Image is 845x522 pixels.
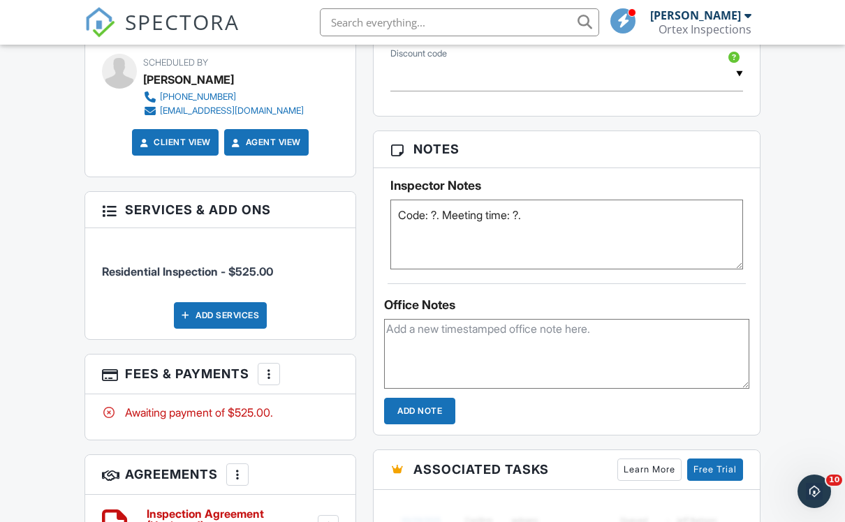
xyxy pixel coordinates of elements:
[143,69,234,90] div: [PERSON_NAME]
[125,7,240,36] span: SPECTORA
[174,302,267,329] div: Add Services
[102,405,339,420] div: Awaiting payment of $525.00.
[102,239,339,290] li: Service: Residential Inspection
[659,22,751,36] div: Ortex Inspections
[617,458,682,481] a: Learn More
[413,460,549,479] span: Associated Tasks
[143,104,304,118] a: [EMAIL_ADDRESS][DOMAIN_NAME]
[384,298,749,312] div: Office Notes
[384,398,455,424] input: Add Note
[160,91,236,103] div: [PHONE_NUMBER]
[102,264,273,278] span: Residential Inspection - $525.00
[137,135,211,149] a: Client View
[390,179,743,193] h5: Inspector Notes
[826,475,842,486] span: 10
[798,475,831,508] iframe: Intercom live chat
[650,8,741,22] div: [PERSON_NAME]
[143,57,208,68] span: Scheduled By
[160,105,304,117] div: [EMAIL_ADDRESS][DOMAIN_NAME]
[85,355,355,394] h3: Fees & Payments
[229,135,301,149] a: Agent View
[84,7,115,38] img: The Best Home Inspection Software - Spectora
[374,131,760,167] h3: Notes
[84,19,240,48] a: SPECTORA
[390,200,743,269] textarea: Code: ?. Meeting time: ?.
[85,192,355,228] h3: Services & Add ons
[143,90,304,104] a: [PHONE_NUMBER]
[687,458,743,481] a: Free Trial
[320,8,599,36] input: Search everything...
[85,455,355,495] h3: Agreements
[390,47,447,60] label: Discount code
